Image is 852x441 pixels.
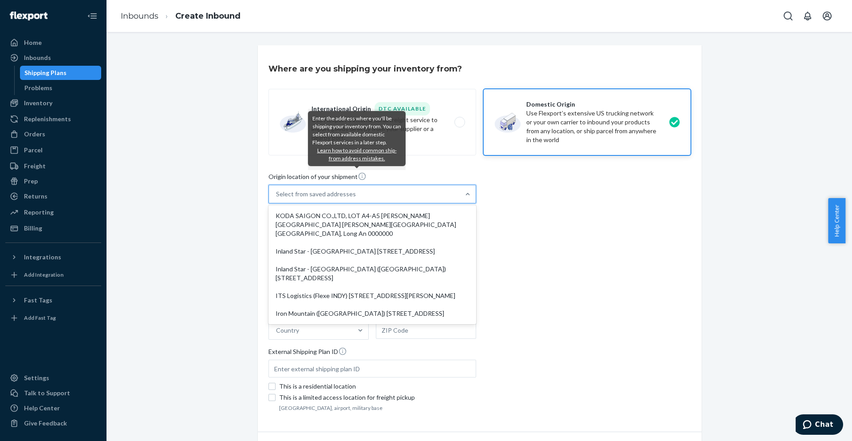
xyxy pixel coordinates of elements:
div: Inland Star - [GEOGRAPHIC_DATA] ([GEOGRAPHIC_DATA]) [STREET_ADDRESS] [270,260,474,287]
a: Billing [5,221,101,235]
button: Fast Tags [5,293,101,307]
button: Open Search Box [779,7,797,25]
div: Inventory [24,99,52,107]
iframe: Opens a widget where you can chat to one of our agents [796,414,843,437]
a: Prep [5,174,101,188]
button: Integrations [5,250,101,264]
a: Problems [20,81,102,95]
div: This is a limited access location for freight pickup [279,393,476,402]
a: Freight [5,159,101,173]
div: Talk to Support [24,389,70,397]
a: Inventory [5,96,101,110]
div: Shipping Plans [24,68,67,77]
input: This is a limited access location for freight pickup [268,394,276,401]
div: Integrations [24,253,61,262]
div: Give Feedback [24,419,67,428]
a: Create Inbound [175,11,241,21]
a: Shipping Plans [20,66,102,80]
div: Inbounds [24,53,51,62]
footer: [GEOGRAPHIC_DATA], airport, military base [279,404,476,412]
ol: breadcrumbs [114,3,248,29]
div: Returns [24,192,47,201]
a: Replenishments [5,112,101,126]
button: Open account menu [818,7,836,25]
div: Add Integration [24,271,63,278]
a: Home [5,36,101,50]
a: Returns [5,189,101,203]
div: Reporting [24,208,54,217]
a: Orders [5,127,101,141]
div: Billing [24,224,42,233]
button: Help Center [828,198,845,243]
div: ITS Logistics (Flexe INDY) [STREET_ADDRESS][PERSON_NAME] [270,287,474,305]
div: Prep [24,177,38,186]
div: Help Center [24,404,60,413]
span: External Shipping Plan ID [268,347,347,360]
div: Iron Mountain ([GEOGRAPHIC_DATA]) [STREET_ADDRESS] [270,305,474,322]
div: Settings [24,373,49,382]
div: Parcel [24,146,43,155]
a: Add Integration [5,268,101,282]
a: Help Center [5,401,101,415]
span: Origin location of your shipment [268,172,367,185]
div: Inland Star - [GEOGRAPHIC_DATA] [STREET_ADDRESS] [270,242,474,260]
button: Open notifications [799,7,816,25]
a: Settings [5,371,101,385]
div: Fast Tags [24,296,52,305]
a: Parcel [5,143,101,157]
div: This is a residential location [279,382,476,391]
a: Inbounds [5,51,101,65]
input: This is a residential location [268,383,276,390]
h3: Where are you shipping your inventory from? [268,63,462,75]
div: Country [276,326,299,335]
button: Give Feedback [5,416,101,430]
div: Select from saved addresses [276,190,356,199]
img: Flexport logo [10,12,47,20]
div: Problems [24,83,52,92]
a: Inbounds [121,11,158,21]
div: Orders [24,130,45,139]
button: Close Navigation [83,7,101,25]
div: Add Fast Tag [24,314,56,322]
div: Replenishments [24,115,71,123]
div: KODA SAIGON CO.,LTD, LOT A4-A5 [PERSON_NAME][GEOGRAPHIC_DATA] [PERSON_NAME][GEOGRAPHIC_DATA] [GEO... [270,207,474,242]
input: ZIP Code [376,321,476,339]
button: Learn how to avoid common ship-from address mistakes. [312,147,401,163]
div: Home [24,38,42,47]
a: Add Fast Tag [5,311,101,325]
button: Talk to Support [5,386,101,400]
div: Enter the address where you'll be shipping your inventory from. You can select from available dom... [312,115,401,163]
a: Reporting [5,205,101,219]
input: Enter external shipping plan ID [268,360,476,377]
div: Freight [24,162,46,171]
